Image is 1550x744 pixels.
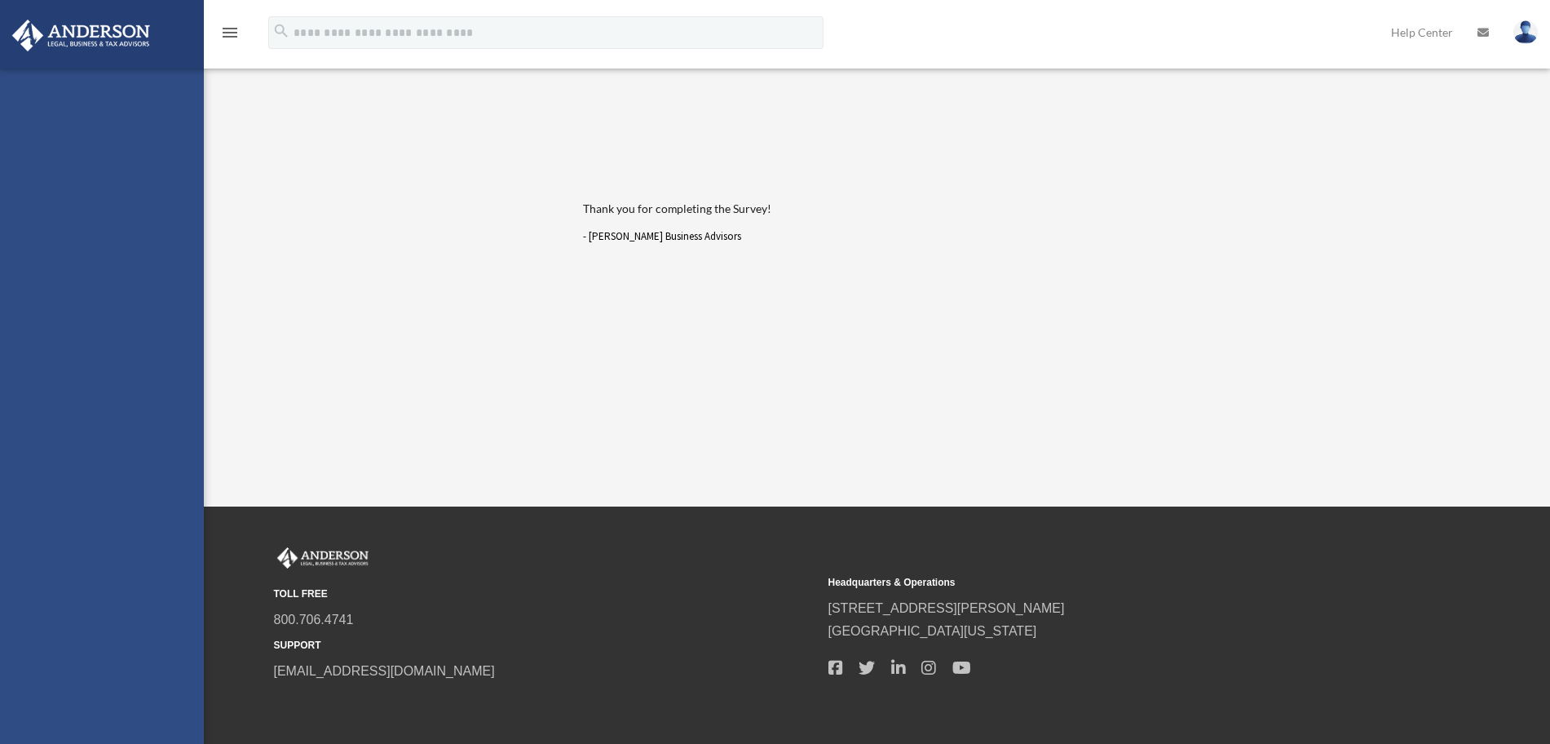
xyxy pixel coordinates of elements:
i: search [272,22,290,40]
i: menu [220,23,240,42]
a: menu [220,29,240,42]
a: [STREET_ADDRESS][PERSON_NAME] [828,601,1065,615]
small: TOLL FREE [274,586,817,603]
img: User Pic [1513,20,1538,44]
h3: Thank you for completing the Survey! [583,201,1190,217]
a: 800.706.4741 [274,613,354,627]
a: [GEOGRAPHIC_DATA][US_STATE] [828,624,1037,638]
small: SUPPORT [274,637,817,654]
p: - [PERSON_NAME] Business Advisors [583,228,1190,246]
img: Anderson Advisors Platinum Portal [274,547,372,569]
small: Headquarters & Operations [828,574,1371,591]
a: [EMAIL_ADDRESS][DOMAIN_NAME] [274,664,495,678]
img: Anderson Advisors Platinum Portal [7,20,155,51]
